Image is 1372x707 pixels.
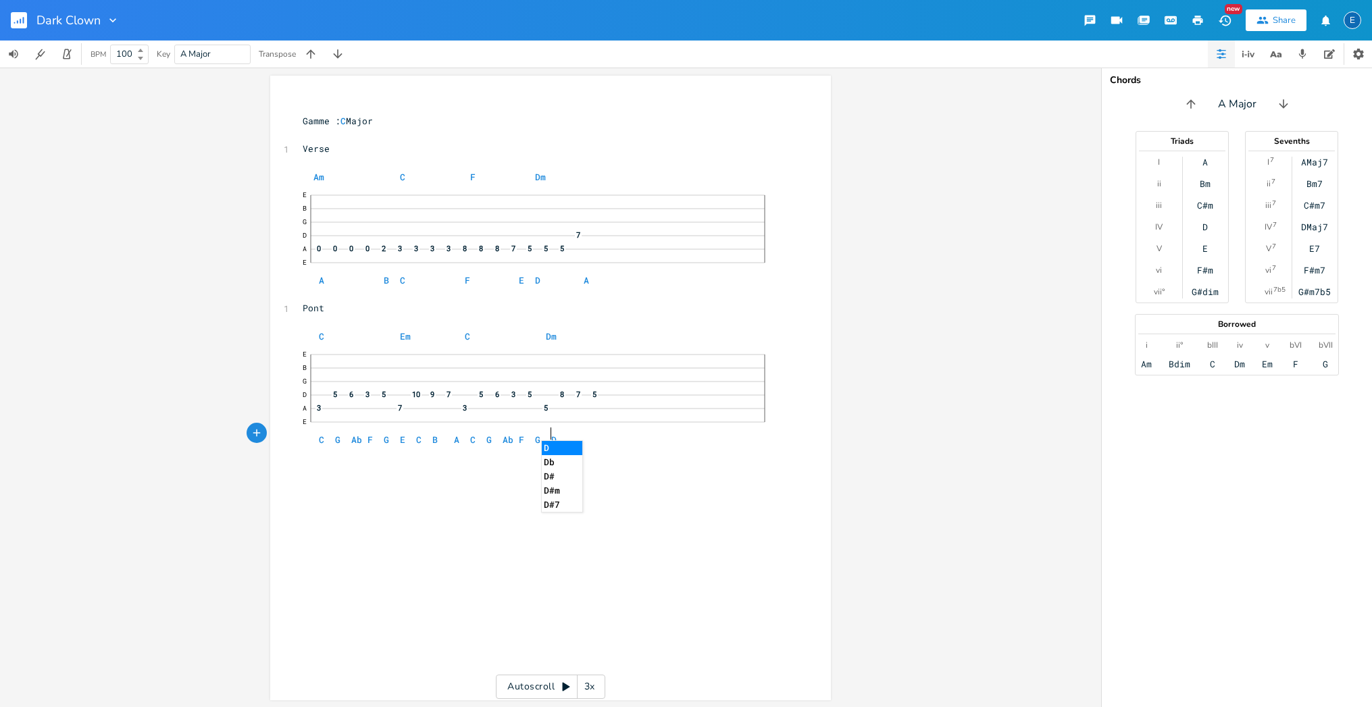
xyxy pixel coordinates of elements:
span: 7 [575,390,582,398]
span: F [470,171,476,183]
span: C [465,330,470,342]
span: 3 [315,404,322,411]
text: A [303,244,307,253]
span: 6 [494,390,501,398]
span: C [319,434,324,446]
div: Share [1273,14,1296,26]
span: 0 [332,244,338,252]
span: 8 [478,244,484,252]
span: 5 [332,390,338,398]
div: iii [1156,200,1162,211]
text: D [303,231,307,240]
span: F [519,434,524,446]
div: Transpose [259,50,296,58]
span: 8 [461,244,468,252]
div: vii [1265,286,1273,297]
text: B [303,204,307,213]
span: Ab [503,434,513,446]
div: I [1158,157,1160,167]
div: E [1202,243,1208,254]
div: F [1293,359,1298,369]
div: E7 [1309,243,1320,254]
div: F#m [1197,265,1213,276]
span: 3 [413,244,420,252]
div: G#dim [1192,286,1219,297]
span: 0 [364,244,371,252]
li: D [542,441,582,455]
div: iv [1237,340,1243,350]
div: Key [157,50,170,58]
span: 0 [348,244,355,252]
div: AMaj7 [1301,157,1328,167]
span: C [416,434,422,446]
span: E [400,434,405,446]
div: 3x [578,675,602,699]
div: Bm7 [1306,178,1323,189]
span: C [400,171,405,183]
div: Sevenths [1246,137,1338,145]
div: vi [1265,265,1271,276]
span: 3 [364,390,371,398]
div: Borrowed [1136,320,1338,328]
div: BPM [91,51,106,58]
span: Ab [351,434,362,446]
span: C [340,115,346,127]
span: 8 [494,244,501,252]
span: 5 [591,390,598,398]
div: i [1146,340,1148,350]
span: Verse [303,142,330,155]
span: 7 [575,231,582,238]
button: E [1344,5,1361,36]
span: A Major [1218,97,1256,112]
span: G [535,434,540,446]
div: V [1157,243,1162,254]
span: 5 [526,244,533,252]
span: 3 [461,404,468,411]
span: 7 [510,244,517,252]
div: IV [1265,221,1272,232]
div: ii° [1176,340,1183,350]
li: D#7 [542,498,582,512]
span: B [384,274,389,286]
sup: 7b5 [1273,284,1286,295]
span: G [335,434,340,446]
div: iii [1265,200,1271,211]
span: D [551,434,557,446]
span: D [535,274,540,286]
text: D [303,390,307,399]
div: vii° [1154,286,1165,297]
text: B [303,363,307,372]
span: 5 [380,390,387,398]
span: C [400,274,405,286]
span: Em [400,330,411,342]
div: bIII [1207,340,1218,350]
div: bVI [1290,340,1302,350]
div: Em [1262,359,1273,369]
span: 0 [315,244,322,252]
div: v [1265,340,1269,350]
span: 5 [542,244,549,252]
span: 3 [429,244,436,252]
span: Gamme : Major [303,115,373,127]
div: Chords [1110,76,1364,85]
text: E [303,417,307,426]
span: Dm [535,171,546,183]
div: Dm [1234,359,1245,369]
span: A Major [180,48,211,60]
span: C [470,434,476,446]
sup: 7 [1271,176,1275,187]
span: 8 [559,390,565,398]
div: V [1266,243,1271,254]
span: 10 [411,390,422,398]
span: A [584,274,589,286]
sup: 7 [1270,155,1274,165]
span: 3 [510,390,517,398]
div: Autoscroll [496,675,605,699]
div: DMaj7 [1301,221,1328,232]
span: F [367,434,373,446]
button: New [1211,8,1238,32]
div: G [1323,359,1328,369]
text: E [303,190,307,199]
text: G [303,217,307,226]
div: C#m7 [1304,200,1325,211]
